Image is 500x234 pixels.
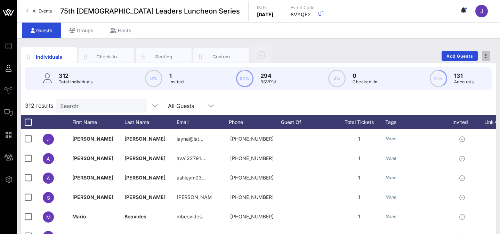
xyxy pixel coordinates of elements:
div: Last Name [124,115,177,129]
span: M [46,214,51,220]
span: [PERSON_NAME] [72,136,113,142]
span: J [480,8,483,15]
span: S [47,195,50,201]
span: All Events [33,8,52,14]
span: +19158005079 [230,175,274,181]
i: None [385,156,396,161]
p: Date [257,4,274,11]
span: +13104367738 [230,136,274,142]
div: 1 [333,149,385,168]
span: [PERSON_NAME] [124,194,166,200]
p: 0 [353,72,377,80]
div: Tags [385,115,444,129]
span: 75th [DEMOGRAPHIC_DATA] Leaders Luncheon Series [60,6,240,16]
p: ava122791… [177,149,205,168]
div: 1 [333,168,385,187]
p: ashleym03… [177,168,206,187]
div: Phone [229,115,281,129]
p: 131 [454,72,474,80]
i: None [385,214,396,219]
span: +17863519976 [230,214,274,219]
p: 8VYQE2 [291,11,315,18]
p: [DATE] [257,11,274,18]
div: Custom [206,53,237,60]
div: Guests [22,23,61,38]
p: Accounts [454,78,474,85]
p: 294 [260,72,276,80]
i: None [385,136,396,141]
span: Beovides [124,214,146,219]
a: All Events [22,6,56,17]
span: [PERSON_NAME] [72,155,113,161]
p: Checked-In [353,78,377,85]
div: First Name [72,115,124,129]
span: Mario [72,214,86,219]
div: Email [177,115,229,129]
p: RSVP`d [260,78,276,85]
span: Add Guests [446,53,474,59]
i: None [385,194,396,200]
div: Hosts [102,23,140,38]
span: [PERSON_NAME] [124,155,166,161]
p: Invited [169,78,184,85]
p: 312 [59,72,93,80]
div: All Guests [164,99,219,112]
p: [PERSON_NAME]… [177,187,211,207]
div: Individuals [34,53,65,60]
span: 312 results [25,101,53,110]
p: mbeovides… [177,207,206,226]
div: Seating [148,53,179,60]
div: J [475,5,488,17]
div: 1 [333,129,385,149]
div: 1 [333,187,385,207]
div: Groups [61,23,102,38]
span: [PERSON_NAME] [72,175,113,181]
div: Guest Of [281,115,333,129]
p: 1 [169,72,184,80]
div: Invited [444,115,483,129]
span: [PERSON_NAME] [124,136,166,142]
span: J [47,136,50,142]
span: A [47,156,50,162]
button: Add Guests [442,51,478,61]
p: Total Individuals [59,78,93,85]
span: [PERSON_NAME] [124,175,166,181]
div: 1 [333,207,385,226]
span: +15129684884 [230,194,274,200]
span: A [47,175,50,181]
span: [PERSON_NAME] [72,194,113,200]
div: Total Tickets [333,115,385,129]
span: +15127792652 [230,155,274,161]
div: All Guests [168,103,194,109]
p: Event Code [291,4,315,11]
p: jayna@lat… [177,129,203,149]
div: Check-In [91,53,122,60]
i: None [385,175,396,180]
